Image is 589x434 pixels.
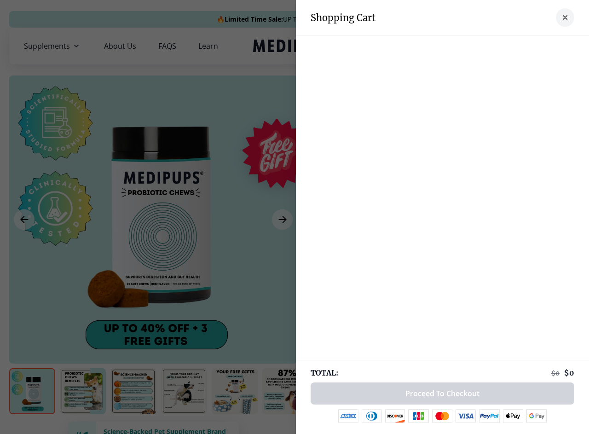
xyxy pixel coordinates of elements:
img: paypal [479,409,500,423]
span: $ 0 [551,369,560,377]
img: apple [503,409,523,423]
img: visa [456,409,476,423]
h3: Shopping Cart [311,12,375,23]
img: discover [385,409,405,423]
img: diners-club [362,409,382,423]
span: $ 0 [564,368,574,377]
button: close-cart [556,8,574,27]
img: google [526,409,547,423]
img: mastercard [432,409,452,423]
img: jcb [408,409,429,423]
img: amex [338,409,358,423]
span: TOTAL: [311,368,338,378]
